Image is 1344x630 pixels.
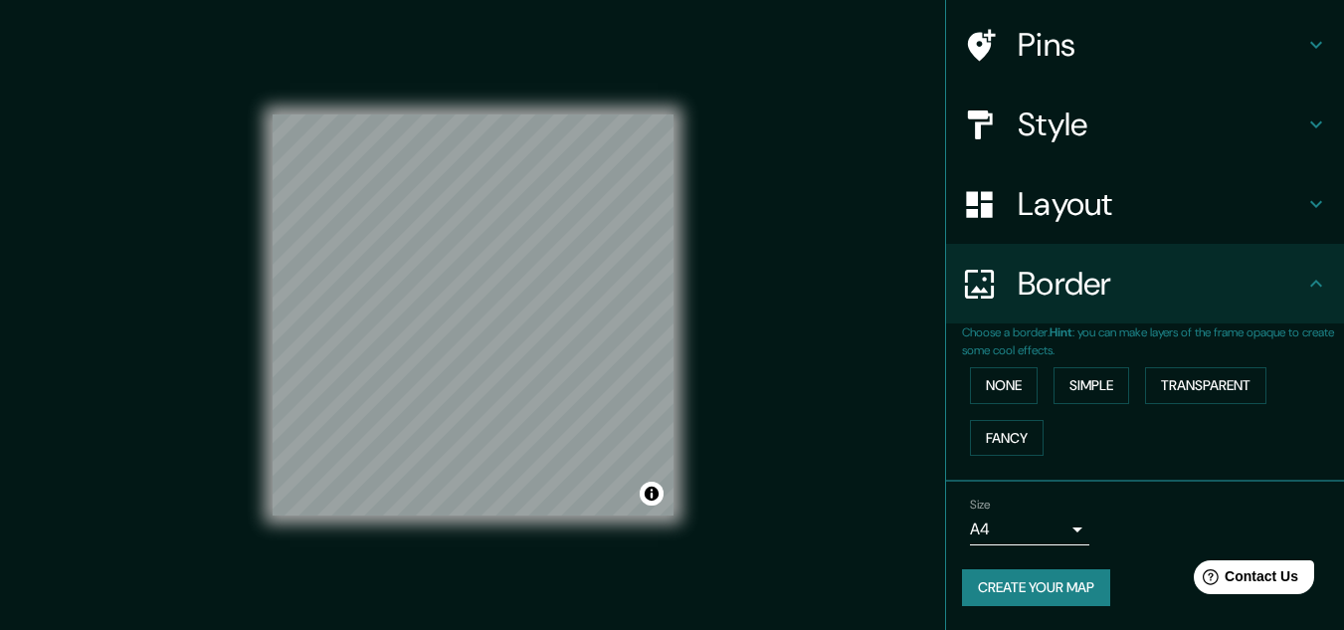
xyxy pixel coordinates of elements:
[1167,552,1322,608] iframe: Help widget launcher
[946,5,1344,85] div: Pins
[970,497,991,514] label: Size
[1018,264,1304,304] h4: Border
[1018,184,1304,224] h4: Layout
[1018,25,1304,65] h4: Pins
[1050,324,1072,340] b: Hint
[946,244,1344,323] div: Border
[1145,367,1266,404] button: Transparent
[946,164,1344,244] div: Layout
[962,569,1110,606] button: Create your map
[1054,367,1129,404] button: Simple
[1018,105,1304,144] h4: Style
[946,85,1344,164] div: Style
[970,420,1044,457] button: Fancy
[640,482,664,506] button: Toggle attribution
[273,114,673,516] canvas: Map
[962,323,1344,359] p: Choose a border. : you can make layers of the frame opaque to create some cool effects.
[970,514,1089,545] div: A4
[970,367,1038,404] button: None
